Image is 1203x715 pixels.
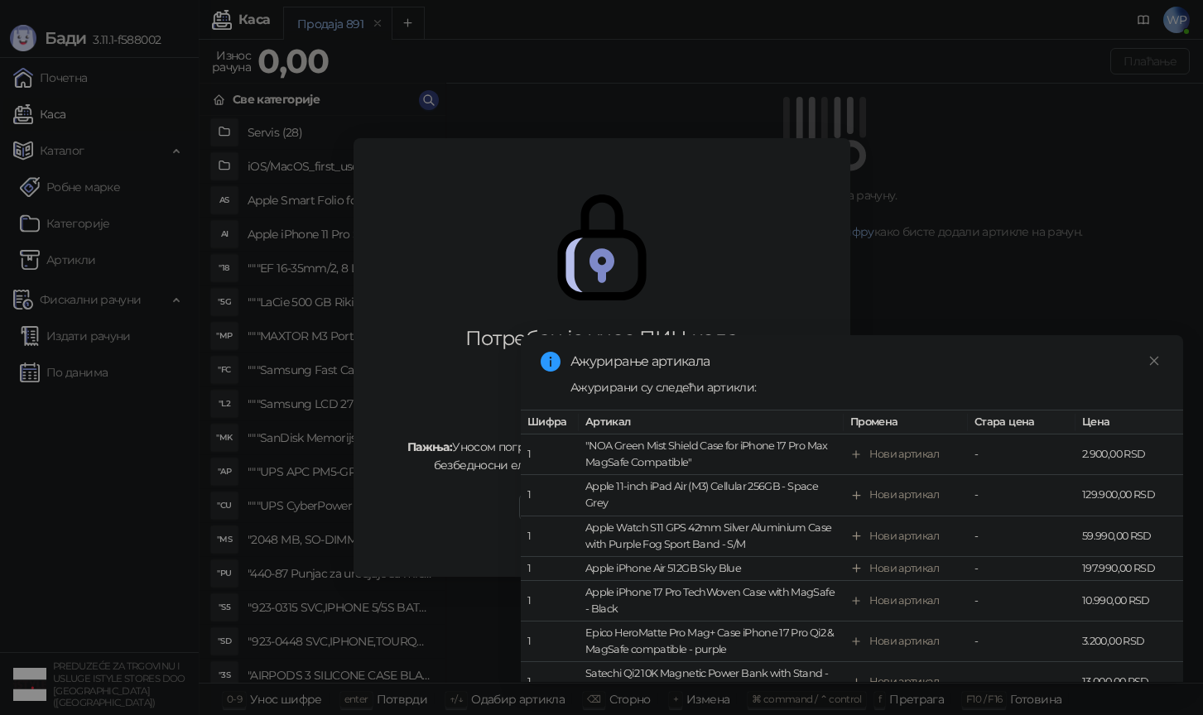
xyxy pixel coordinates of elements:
span: info-circle [541,352,561,372]
strong: Пажња: [407,439,452,454]
td: - [968,516,1075,556]
td: - [968,475,1075,516]
td: - [968,557,1075,581]
td: - [968,662,1075,703]
th: Шифра [521,410,579,434]
td: Apple iPhone 17 Pro TechWoven Case with MagSafe - Black [579,581,844,621]
td: Apple Watch S11 GPS 42mm Silver Aluminium Case with Purple Fog Sport Band - S/M [579,516,844,556]
div: Ажурирани су следећи артикли: [570,378,1163,396]
td: Apple 11-inch iPad Air (M3) Cellular 256GB - Space Grey [579,475,844,516]
td: 59.990,00 RSD [1075,516,1183,556]
div: Нови артикал [869,674,939,690]
td: 1 [521,581,579,621]
td: 1 [521,516,579,556]
div: Ажурирање артикала [570,352,1163,372]
th: Промена [844,410,968,434]
td: Satechi Qi2 10K Magnetic Power Bank with Stand - Desert Rose [579,662,844,703]
td: - [968,434,1075,475]
span: close [1148,355,1160,367]
th: Цена [1075,410,1183,434]
td: 2.900,00 RSD [1075,434,1183,475]
div: Нови артикал [869,487,939,503]
div: Нови артикал [869,633,939,650]
th: Стара цена [968,410,1075,434]
img: secure.svg [549,194,655,300]
td: 1 [521,621,579,662]
a: Close [1145,352,1163,370]
th: Артикал [579,410,844,434]
td: 129.900,00 RSD [1075,475,1183,516]
td: Apple iPhone Air 512GB Sky Blue [579,557,844,581]
div: Нови артикал [869,593,939,609]
div: Нови артикал [869,560,939,577]
div: Потребан је унос ПИН кода [400,325,804,352]
td: "NOA Green Mist Shield Case for iPhone 17 Pro Max MagSafe Compatible" [579,434,844,475]
td: 1 [521,475,579,516]
td: 3.200,00 RSD [1075,621,1183,662]
div: Уносом погрешног ПИН кода 5 пута узастопно, блокираћете безбедносни елемент и он више неће моћи д... [400,438,804,474]
td: - [968,581,1075,621]
td: 1 [521,557,579,581]
button: Одустани [519,494,600,521]
div: Нови артикал [869,527,939,544]
td: - [968,621,1075,662]
div: Нови артикал [869,446,939,463]
td: Epico HeroMatte Pro Mag+ Case iPhone 17 Pro Qi2 & MagSafe compatible - purple [579,621,844,662]
td: 1 [521,434,579,475]
td: 197.990,00 RSD [1075,557,1183,581]
td: 13.000,00 RSD [1075,662,1183,703]
td: 1 [521,662,579,703]
td: 10.990,00 RSD [1075,581,1183,621]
